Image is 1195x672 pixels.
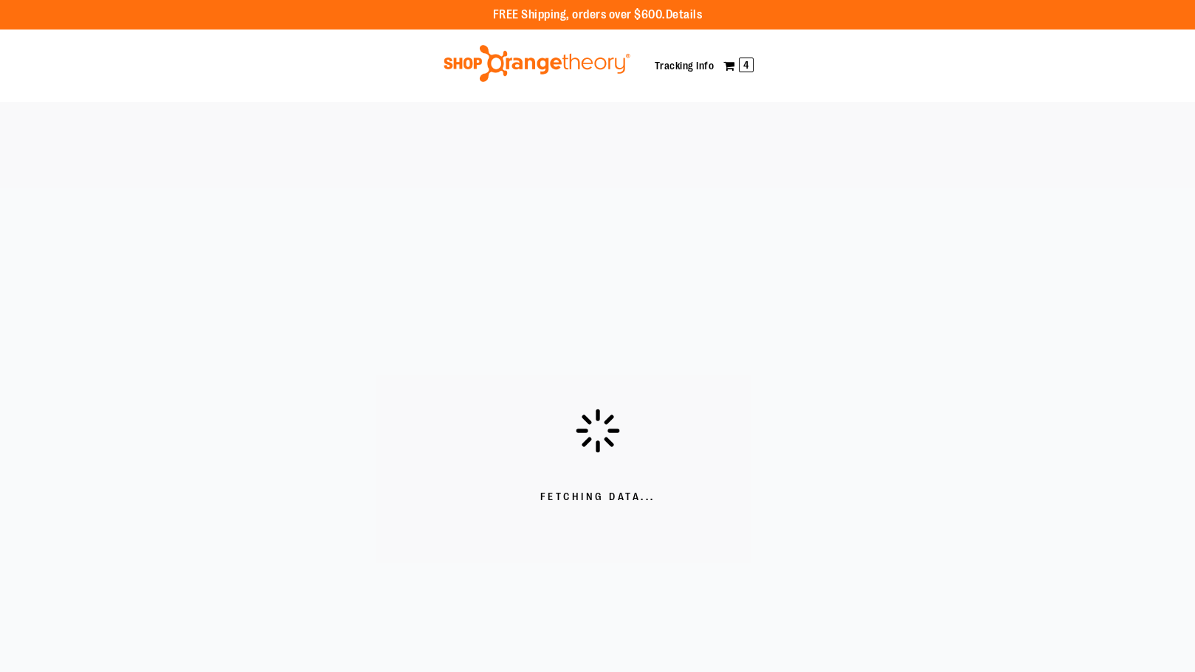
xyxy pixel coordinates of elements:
[540,490,655,505] span: Fetching Data...
[493,7,703,24] p: FREE Shipping, orders over $600.
[441,45,633,82] img: Shop Orangetheory
[739,58,754,72] span: 4
[655,60,714,72] a: Tracking Info
[666,8,703,21] a: Details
